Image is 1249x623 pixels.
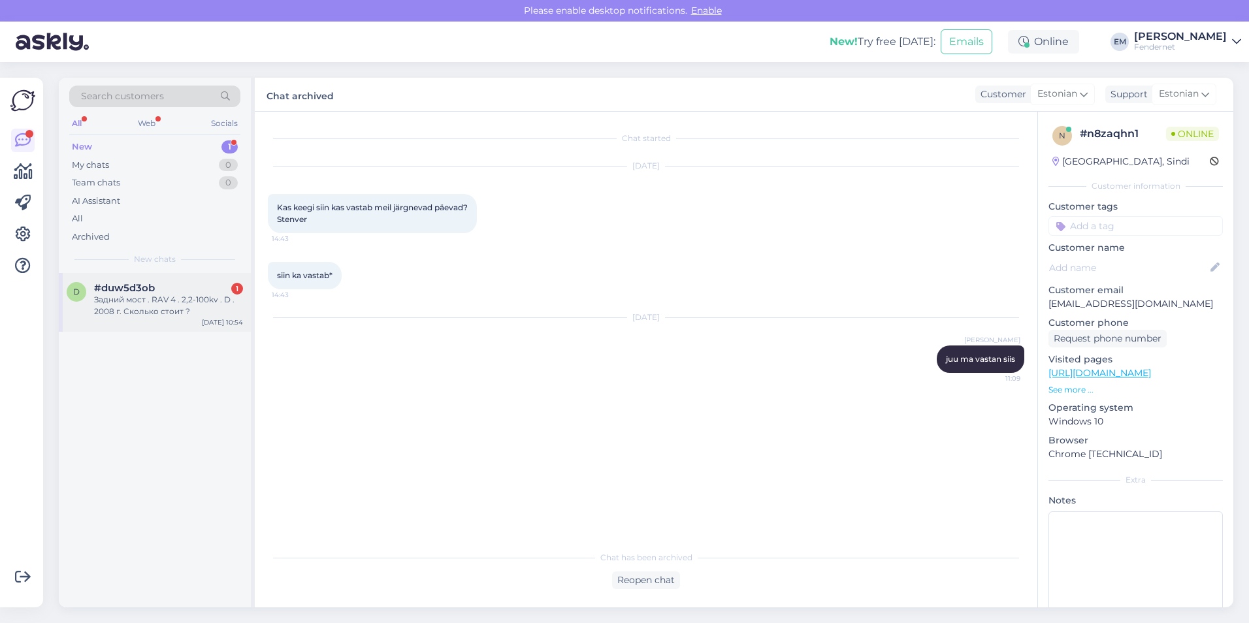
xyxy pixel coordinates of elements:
p: Customer name [1048,241,1223,255]
div: Chat started [268,133,1024,144]
span: siin ka vastab* [277,270,333,280]
p: Customer email [1048,283,1223,297]
div: New [72,140,92,153]
div: My chats [72,159,109,172]
span: d [73,287,80,296]
div: 1 [231,283,243,295]
span: 14:43 [272,234,321,244]
span: Estonian [1037,87,1077,101]
div: All [72,212,83,225]
div: 0 [219,176,238,189]
span: 14:43 [272,290,321,300]
div: 1 [221,140,238,153]
div: [DATE] [268,311,1024,323]
input: Add name [1049,261,1208,275]
span: Estonian [1159,87,1199,101]
button: Emails [941,29,992,54]
input: Add a tag [1048,216,1223,236]
p: [EMAIL_ADDRESS][DOMAIN_NAME] [1048,297,1223,311]
div: [DATE] [268,160,1024,172]
div: 0 [219,159,238,172]
div: Reopen chat [612,571,680,589]
p: Customer phone [1048,316,1223,330]
div: [PERSON_NAME] [1134,31,1227,42]
div: Archived [72,231,110,244]
p: Operating system [1048,401,1223,415]
p: Chrome [TECHNICAL_ID] [1048,447,1223,461]
a: [PERSON_NAME]Fendernet [1134,31,1241,52]
img: Askly Logo [10,88,35,113]
div: Задний мост . RAV 4 . 2,2-100kv . D . 2008 г. Сколько стоит ? [94,294,243,317]
p: Customer tags [1048,200,1223,214]
div: Team chats [72,176,120,189]
span: Search customers [81,89,164,103]
p: Browser [1048,434,1223,447]
div: EM [1111,33,1129,51]
div: Support [1105,88,1148,101]
span: juu ma vastan siis [946,354,1015,364]
span: Enable [687,5,726,16]
div: Fendernet [1134,42,1227,52]
div: Socials [208,115,240,132]
div: Online [1008,30,1079,54]
span: [PERSON_NAME] [964,335,1020,345]
div: Try free [DATE]: [830,34,935,50]
div: Customer information [1048,180,1223,192]
div: Extra [1048,474,1223,486]
span: #duw5d3ob [94,282,155,294]
div: # n8zaqhn1 [1080,126,1166,142]
div: AI Assistant [72,195,120,208]
b: New! [830,35,858,48]
p: Windows 10 [1048,415,1223,428]
span: Chat has been archived [600,552,692,564]
div: Request phone number [1048,330,1167,347]
p: Visited pages [1048,353,1223,366]
div: Web [135,115,158,132]
div: [GEOGRAPHIC_DATA], Sindi [1052,155,1190,168]
p: Notes [1048,494,1223,507]
label: Chat archived [267,86,334,103]
span: Kas keegi siin kas vastab meil järgnevad päevad? Stenver [277,202,468,224]
a: [URL][DOMAIN_NAME] [1048,367,1151,379]
div: All [69,115,84,132]
p: See more ... [1048,384,1223,396]
span: Online [1166,127,1219,141]
div: [DATE] 10:54 [202,317,243,327]
div: Customer [975,88,1026,101]
span: n [1059,131,1065,140]
span: 11:09 [971,374,1020,383]
span: New chats [134,253,176,265]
